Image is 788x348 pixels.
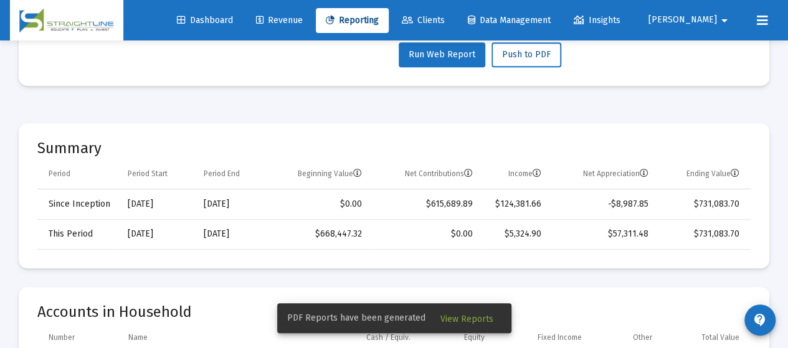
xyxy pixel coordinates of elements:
a: Revenue [246,8,313,33]
td: $0.00 [267,189,371,219]
mat-card-title: Summary [37,142,751,154]
mat-icon: contact_support [752,313,767,327]
td: $124,381.66 [481,189,550,219]
span: Reporting [326,15,379,26]
td: Column Ending Value [657,159,751,189]
div: Beginning Value [298,169,362,179]
span: View Reports [440,314,493,324]
td: $57,311.48 [550,219,657,249]
div: [DATE] [128,228,186,240]
div: Period [49,169,70,179]
span: Push to PDF [502,49,551,60]
div: Net Contributions [404,169,472,179]
span: [PERSON_NAME] [648,15,717,26]
td: $615,689.89 [371,189,482,219]
button: Run Web Report [399,42,485,67]
td: $0.00 [371,219,482,249]
td: Column Net Contributions [371,159,482,189]
button: [PERSON_NAME] [634,7,747,32]
td: Column Period End [195,159,267,189]
div: Income [508,169,541,179]
td: $5,324.90 [481,219,550,249]
a: Reporting [316,8,389,33]
div: Other [633,332,652,342]
td: This Period [37,219,119,249]
div: [DATE] [128,198,186,210]
mat-card-title: Accounts in Household [37,306,751,318]
td: Column Period Start [119,159,195,189]
td: Since Inception [37,189,119,219]
div: [DATE] [204,228,258,240]
td: Column Beginning Value [267,159,371,189]
td: Column Net Appreciation [550,159,657,189]
div: Ending Value [686,169,739,179]
td: -$8,987.85 [550,189,657,219]
a: Clients [392,8,455,33]
div: Period Start [128,169,168,179]
span: Clients [402,15,445,26]
td: $731,083.70 [657,189,751,219]
span: Revenue [256,15,303,26]
button: View Reports [430,307,503,329]
div: [DATE] [204,198,258,210]
div: Name [128,332,148,342]
a: Dashboard [167,8,243,33]
button: Push to PDF [491,42,561,67]
div: Number [49,332,75,342]
a: Data Management [458,8,561,33]
span: Run Web Report [409,49,475,60]
td: Column Income [481,159,550,189]
td: Column Period [37,159,119,189]
span: Data Management [468,15,551,26]
td: $668,447.32 [267,219,371,249]
span: Dashboard [177,15,233,26]
span: Insights [574,15,620,26]
div: Net Appreciation [583,169,648,179]
div: Data grid [37,159,751,250]
span: PDF Reports have been generated [287,312,425,324]
img: Dashboard [19,8,114,33]
div: Period End [204,169,240,179]
td: $731,083.70 [657,219,751,249]
div: Fixed Income [538,332,582,342]
div: Total Value [701,332,739,342]
a: Insights [564,8,630,33]
mat-icon: arrow_drop_down [717,8,732,33]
